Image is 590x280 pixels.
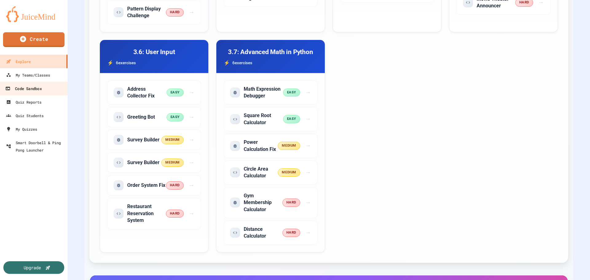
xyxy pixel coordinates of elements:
span: → [305,168,311,177]
span: easy [167,113,184,121]
div: Upgrade [24,264,41,271]
span: → [189,209,195,218]
div: Quiz Students [6,112,44,119]
h5: Circle Area Calculator [244,166,278,179]
h3: 3.7: Advanced Math in Python [224,47,317,57]
span: medium [278,142,300,150]
h5: Survey Builder [127,159,159,166]
div: My Teams/Classes [6,71,50,79]
span: → [189,181,195,190]
div: Start exercise: Math Expression Debugger (easy difficulty, fix problem) [224,81,317,105]
span: easy [283,115,300,123]
div: Start exercise: Distance Calculator (hard difficulty, code problem) [224,221,317,245]
h5: Gym Membership Calculator [244,192,282,213]
div: Start exercise: Greeting Bot (easy difficulty, code problem) [107,107,201,127]
span: hard [166,181,184,190]
div: 6 exercise s [224,59,317,67]
div: Start exercise: Circle Area Calculator (medium difficulty, code problem) [224,160,317,185]
div: Explore [6,58,31,65]
h5: Pattern Display Challenge [127,6,166,19]
span: easy [283,89,300,97]
span: medium [161,136,183,144]
h5: Greeting Bot [127,114,155,120]
div: My Quizzes [6,125,37,133]
span: → [305,115,311,124]
a: Create [3,32,65,47]
span: easy [167,89,184,97]
div: Start exercise: Pattern Display Challenge (hard difficulty, code problem) [107,0,201,25]
span: → [189,113,195,122]
span: hard [166,8,184,17]
span: → [189,136,195,144]
span: hard [282,199,300,207]
div: Start exercise: Survey Builder (medium difficulty, fix problem) [107,130,201,150]
span: → [305,228,311,237]
h5: Address Collector Fix [127,86,167,100]
span: → [189,88,195,97]
div: Start exercise: Survey Builder (medium difficulty, code problem) [107,152,201,173]
h5: Restaurant Reservation System [127,203,166,224]
h5: Square Root Calculator [244,112,283,126]
span: → [305,141,311,150]
div: Start exercise: Gym Membership Calculator (hard difficulty, fix problem) [224,187,317,218]
h5: Distance Calculator [244,226,282,240]
span: medium [161,159,183,167]
span: medium [278,168,300,177]
span: → [305,88,311,97]
div: Quiz Reports [6,98,41,106]
span: hard [166,210,184,218]
div: Start exercise: Order System Fix (hard difficulty, fix problem) [107,175,201,195]
div: Start exercise: Power Calculation Fix (medium difficulty, fix problem) [224,134,317,158]
h5: Math Expression Debugger [244,86,283,100]
div: Smart Doorbell & Ping Pong Launcher [6,139,65,154]
span: → [189,158,195,167]
h5: Order System Fix [127,182,165,189]
h3: 3.6: User Input [107,47,201,57]
span: hard [282,229,300,237]
h5: Power Calculation Fix [244,139,278,153]
div: Code Sandbox [5,85,41,93]
h5: Survey Builder [127,136,159,143]
div: Start exercise: Square Root Calculator (easy difficulty, code problem) [224,107,317,131]
span: → [189,8,195,17]
span: → [305,198,311,207]
div: Start exercise: Address Collector Fix (easy difficulty, fix problem) [107,81,201,105]
img: logo-orange.svg [6,6,61,22]
div: Start exercise: Restaurant Reservation System (hard difficulty, code problem) [107,198,201,229]
div: 6 exercise s [107,59,201,67]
